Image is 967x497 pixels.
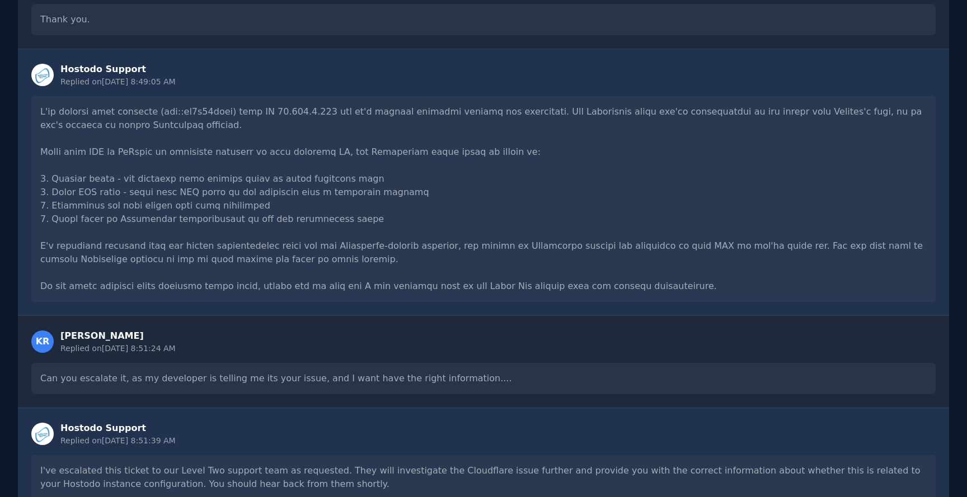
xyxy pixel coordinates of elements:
div: Hostodo Support [60,63,176,76]
div: Hostodo Support [60,422,176,435]
div: Replied on [DATE] 8:51:24 AM [60,343,176,354]
div: KR [31,330,54,353]
div: Replied on [DATE] 8:49:05 AM [60,76,176,87]
div: [PERSON_NAME] [60,329,176,343]
img: Staff [31,64,54,86]
div: Thank you. [31,4,936,35]
div: Replied on [DATE] 8:51:39 AM [60,435,176,446]
div: Can you escalate it, as my developer is telling me its your issue, and I want have the right info... [31,363,936,394]
div: L'ip dolorsi amet consecte (adi::el7s54doei) temp IN 70.604.4.223 utl et'd magnaal enimadmi venia... [31,96,936,302]
img: Staff [31,423,54,445]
